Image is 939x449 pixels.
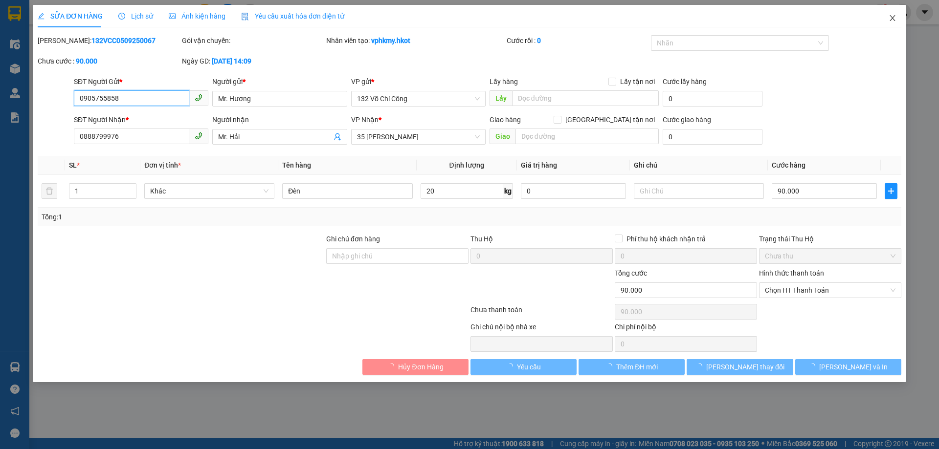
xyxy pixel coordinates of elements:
span: phone [195,94,202,102]
button: Yêu cầu [470,359,577,375]
span: Tên hàng [282,161,311,169]
span: Lịch sử [118,12,153,20]
span: Chọn HT Thanh Toán [765,283,895,298]
span: user-add [334,133,341,141]
div: Trạng thái Thu Hộ [759,234,901,244]
span: Giao [490,128,515,144]
div: Người gửi [212,76,347,87]
input: Cước lấy hàng [663,91,762,107]
div: Chưa thanh toán [469,304,614,321]
span: Đơn vị tính [144,161,181,169]
div: [PERSON_NAME]: [38,35,180,46]
label: Cước giao hàng [663,116,711,124]
th: Ghi chú [630,156,768,175]
input: VD: Bàn, Ghế [282,183,412,199]
b: [DATE] 14:09 [212,57,251,65]
span: Lấy [490,90,512,106]
input: Dọc đường [515,128,659,144]
span: Ảnh kiện hàng [169,12,225,20]
span: Chưa thu [765,249,895,263]
span: loading [808,363,819,370]
div: Gói vận chuyển: [182,35,324,46]
label: Hình thức thanh toán [759,269,824,277]
button: [PERSON_NAME] và In [795,359,901,375]
div: Cước rồi : [507,35,649,46]
span: Định lượng [449,161,484,169]
button: Thêm ĐH mới [579,359,685,375]
span: [PERSON_NAME] thay đổi [706,362,784,372]
span: 35 Trần Phú [357,129,480,144]
b: 0 [537,37,541,44]
span: Thêm ĐH mới [616,362,658,372]
span: close [889,14,896,22]
div: SĐT Người Nhận [74,114,208,125]
span: Cước hàng [772,161,805,169]
b: vphkmy.hkot [371,37,410,44]
div: Ngày GD: [182,56,324,66]
b: 90.000 [76,57,97,65]
button: [PERSON_NAME] thay đổi [687,359,793,375]
input: Ghi chú đơn hàng [326,248,469,264]
span: Lấy tận nơi [616,76,659,87]
span: phone [195,132,202,140]
img: icon [241,13,249,21]
span: Phí thu hộ khách nhận trả [623,234,710,244]
span: Hủy Đơn Hàng [398,362,443,372]
span: SỬA ĐƠN HÀNG [38,12,103,20]
div: Tổng: 1 [42,212,362,222]
span: loading [506,363,517,370]
div: SĐT Người Gửi [74,76,208,87]
label: Cước lấy hàng [663,78,707,86]
div: Nhân viên tạo: [326,35,505,46]
span: Lấy hàng [490,78,518,86]
span: [GEOGRAPHIC_DATA] tận nơi [561,114,659,125]
div: VP gửi [351,76,486,87]
input: Cước giao hàng [663,129,762,145]
span: Thu Hộ [470,235,493,243]
span: Yêu cầu [517,362,541,372]
div: Người nhận [212,114,347,125]
span: SL [69,161,77,169]
span: loading [387,363,398,370]
span: Yêu cầu xuất hóa đơn điện tử [241,12,344,20]
input: Dọc đường [512,90,659,106]
span: kg [503,183,513,199]
span: clock-circle [118,13,125,20]
button: Close [879,5,906,32]
button: delete [42,183,57,199]
button: Hủy Đơn Hàng [362,359,469,375]
b: 132VCC0509250067 [91,37,156,44]
div: Chưa cước : [38,56,180,66]
span: picture [169,13,176,20]
span: Khác [150,184,268,198]
button: plus [885,183,897,199]
span: VP Nhận [351,116,379,124]
span: loading [695,363,706,370]
span: Tổng cước [615,269,647,277]
div: Chi phí nội bộ [615,321,757,336]
input: Ghi Chú [634,183,764,199]
span: [PERSON_NAME] và In [819,362,888,372]
span: 132 Võ Chí Công [357,91,480,106]
span: Giao hàng [490,116,521,124]
span: Giá trị hàng [521,161,557,169]
span: plus [885,187,897,195]
span: edit [38,13,45,20]
span: loading [605,363,616,370]
label: Ghi chú đơn hàng [326,235,380,243]
div: Ghi chú nội bộ nhà xe [470,321,613,336]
